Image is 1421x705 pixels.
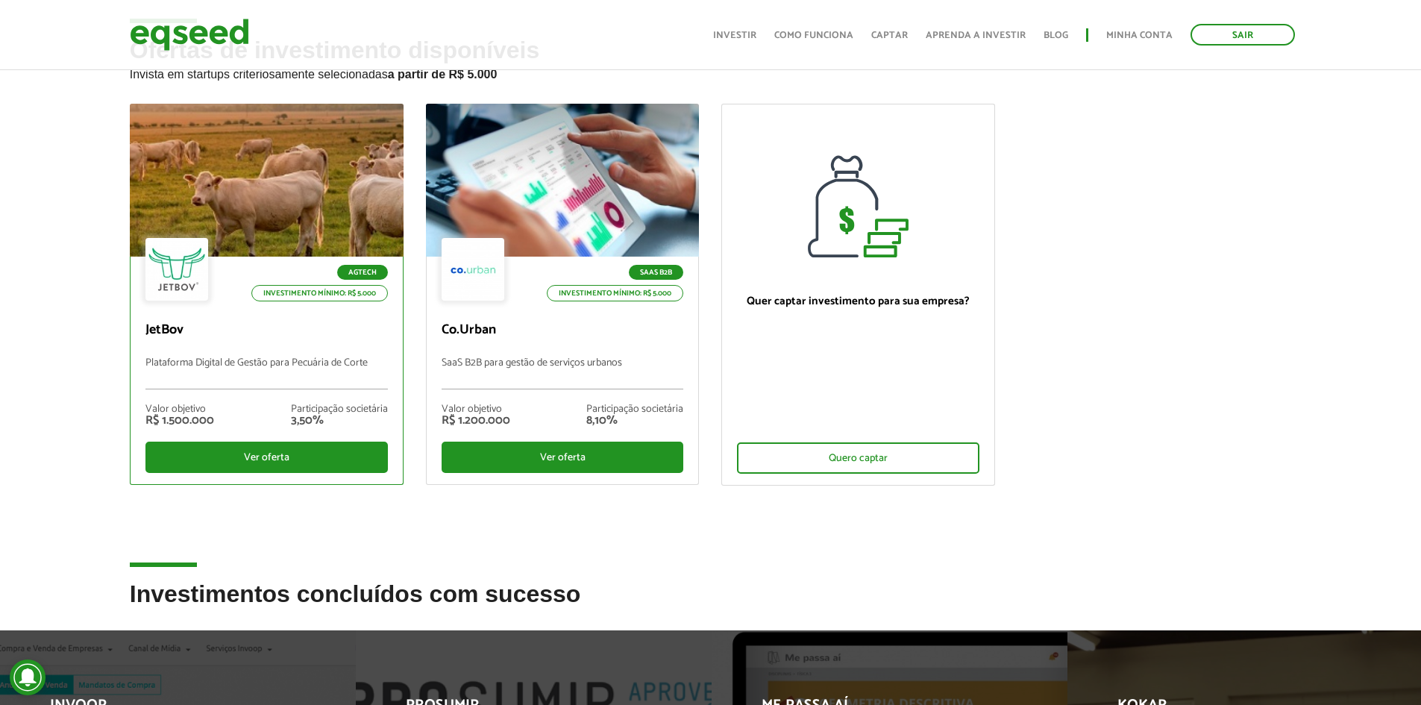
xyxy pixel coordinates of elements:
a: Como funciona [774,31,853,40]
p: Investimento mínimo: R$ 5.000 [547,285,683,301]
p: Invista em startups criteriosamente selecionadas [130,63,1292,81]
a: Minha conta [1106,31,1173,40]
img: EqSeed [130,15,249,54]
strong: a partir de R$ 5.000 [388,68,498,81]
p: SaaS B2B [629,265,683,280]
a: Blog [1044,31,1068,40]
a: Aprenda a investir [926,31,1026,40]
div: R$ 1.200.000 [442,415,510,427]
div: 8,10% [586,415,683,427]
p: Investimento mínimo: R$ 5.000 [251,285,388,301]
a: SaaS B2B Investimento mínimo: R$ 5.000 Co.Urban SaaS B2B para gestão de serviços urbanos Valor ob... [426,104,700,485]
p: Quer captar investimento para sua empresa? [737,295,979,308]
a: Sair [1191,24,1295,46]
div: R$ 1.500.000 [145,415,214,427]
h2: Ofertas de investimento disponíveis [130,37,1292,104]
div: Valor objetivo [145,404,214,415]
h2: Investimentos concluídos com sucesso [130,581,1292,630]
p: Co.Urban [442,322,684,339]
p: Agtech [337,265,388,280]
div: Valor objetivo [442,404,510,415]
p: SaaS B2B para gestão de serviços urbanos [442,357,684,389]
p: JetBov [145,322,388,339]
div: Quero captar [737,442,979,474]
div: Ver oferta [145,442,388,473]
div: Participação societária [291,404,388,415]
a: Captar [871,31,908,40]
a: Agtech Investimento mínimo: R$ 5.000 JetBov Plataforma Digital de Gestão para Pecuária de Corte V... [130,104,404,485]
a: Quer captar investimento para sua empresa? Quero captar [721,104,995,486]
div: 3,50% [291,415,388,427]
div: Participação societária [586,404,683,415]
p: Plataforma Digital de Gestão para Pecuária de Corte [145,357,388,389]
div: Ver oferta [442,442,684,473]
a: Investir [713,31,756,40]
